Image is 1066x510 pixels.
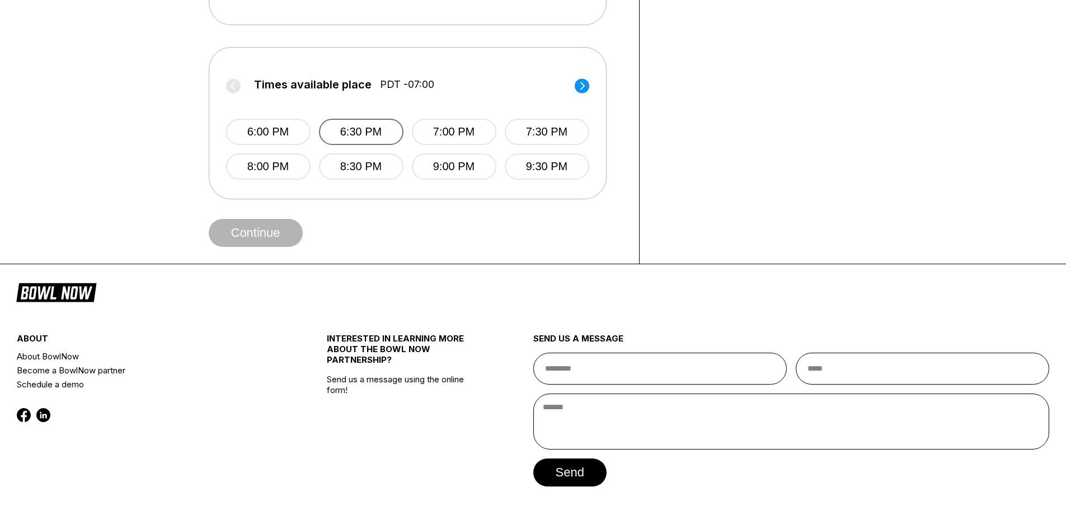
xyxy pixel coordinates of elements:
[319,153,403,180] button: 8:30 PM
[412,153,496,180] button: 9:00 PM
[17,349,275,363] a: About BowlNow
[226,119,311,145] button: 6:00 PM
[17,377,275,391] a: Schedule a demo
[380,78,434,91] span: PDT -07:00
[17,363,275,377] a: Become a BowlNow partner
[505,119,589,145] button: 7:30 PM
[533,458,607,486] button: send
[319,119,403,145] button: 6:30 PM
[533,333,1050,353] div: send us a message
[505,153,589,180] button: 9:30 PM
[412,119,496,145] button: 7:00 PM
[226,153,311,180] button: 8:00 PM
[327,333,482,374] div: INTERESTED IN LEARNING MORE ABOUT THE BOWL NOW PARTNERSHIP?
[17,333,275,349] div: about
[254,78,372,91] span: Times available place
